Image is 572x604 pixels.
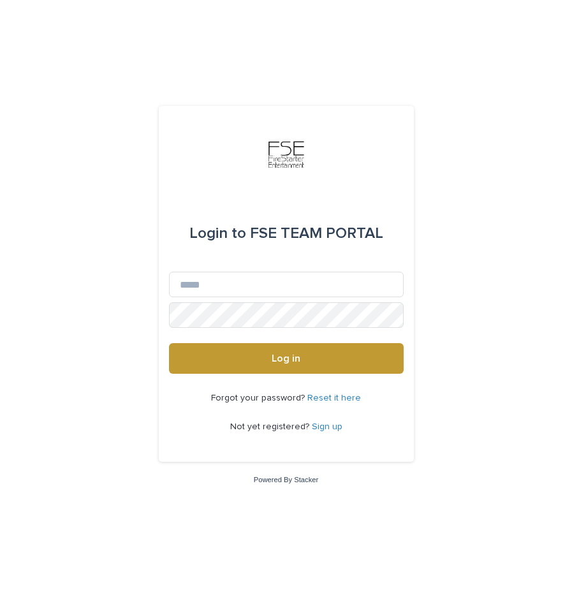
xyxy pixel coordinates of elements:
[312,422,342,431] a: Sign up
[169,343,404,374] button: Log in
[189,216,383,251] div: FSE TEAM PORTAL
[267,136,305,175] img: 9JgRvJ3ETPGCJDhvPVA5
[307,394,361,402] a: Reset it here
[254,476,318,483] a: Powered By Stacker
[272,353,300,364] span: Log in
[189,226,246,241] span: Login to
[230,422,312,431] span: Not yet registered?
[211,394,307,402] span: Forgot your password?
